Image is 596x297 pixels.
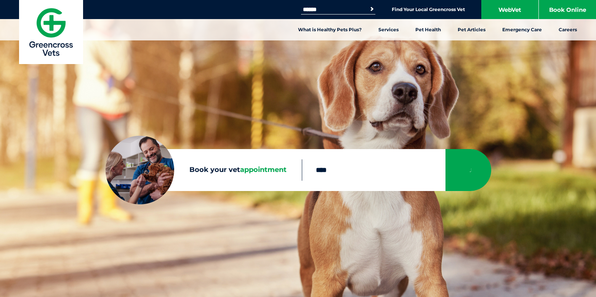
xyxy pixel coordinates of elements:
a: Pet Articles [449,19,494,40]
a: Emergency Care [494,19,550,40]
a: Careers [550,19,585,40]
a: What is Healthy Pets Plus? [290,19,370,40]
span: appointment [240,165,287,174]
a: Find Your Local Greencross Vet [392,6,465,13]
a: Services [370,19,407,40]
label: Book your vet [106,164,302,176]
a: Pet Health [407,19,449,40]
button: Search [368,5,376,13]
